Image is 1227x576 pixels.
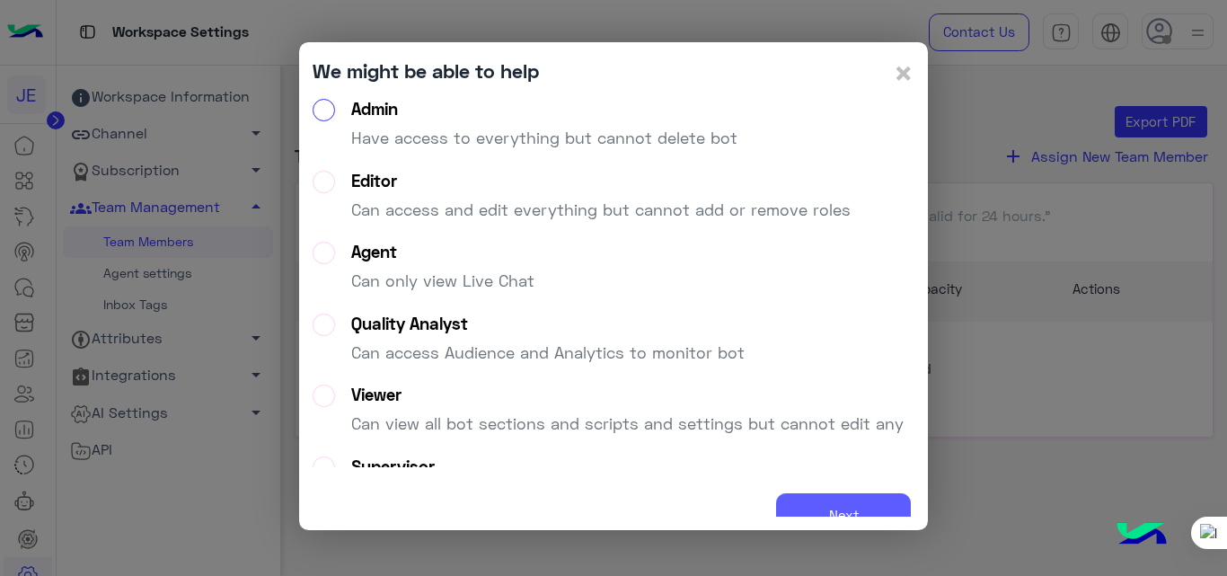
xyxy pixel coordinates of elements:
[351,385,904,405] div: Viewer
[351,171,851,191] div: Editor
[351,412,904,436] p: Can view all bot sections and scripts and settings but cannot edit any
[893,56,914,90] button: Close
[351,242,534,262] div: Agent
[313,56,539,85] div: We might be able to help
[351,456,740,477] div: Supervisor
[351,198,851,222] p: Can access and edit everything but cannot add or remove roles
[776,493,911,537] button: Next
[351,99,737,120] div: Admin
[351,341,745,365] p: Can access Audience and Analytics to monitor bot
[351,314,745,334] div: Quality Analyst
[351,126,737,150] p: Have access to everything but cannot delete bot
[351,269,534,293] p: Can only view Live Chat
[1110,504,1173,567] img: hulul-logo.png
[893,52,914,93] span: ×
